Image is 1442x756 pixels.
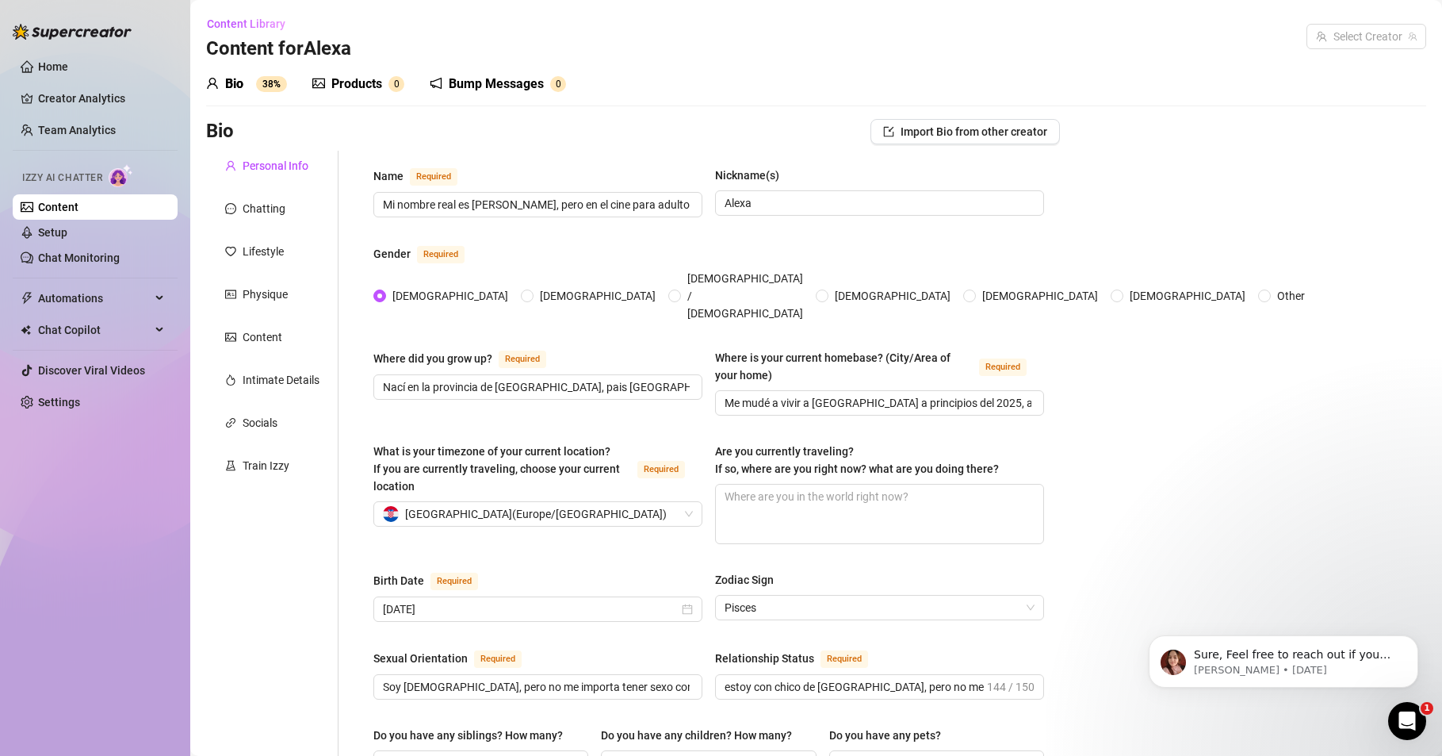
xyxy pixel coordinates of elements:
[725,596,1035,620] span: Pisces
[225,160,236,171] span: user
[373,650,468,667] div: Sexual Orientation
[373,349,564,368] label: Where did you grow up?
[207,17,285,30] span: Content Library
[243,200,285,217] div: Chatting
[225,332,236,343] span: picture
[829,727,941,744] div: Do you have any pets?
[715,571,774,589] div: Zodiac Sign
[13,24,132,40] img: logo-BBDzfeDw.svg
[38,60,68,73] a: Home
[373,350,492,367] div: Where did you grow up?
[373,244,482,263] label: Gender
[38,396,80,409] a: Settings
[38,364,145,377] a: Discover Viral Videos
[405,502,667,526] span: [GEOGRAPHIC_DATA] ( Europe/[GEOGRAPHIC_DATA] )
[383,601,679,618] input: Birth Date
[256,76,287,92] sup: 38%
[979,359,1027,376] span: Required
[388,76,404,92] sup: 0
[38,86,165,111] a: Creator Analytics
[225,246,236,257] span: heart
[681,270,809,322] span: [DEMOGRAPHIC_DATA] / [DEMOGRAPHIC_DATA]
[715,650,814,667] div: Relationship Status
[373,649,539,668] label: Sexual Orientation
[430,573,478,590] span: Required
[243,243,284,260] div: Lifestyle
[243,414,277,432] div: Socials
[601,727,803,744] label: Do you have any children? How many?
[243,286,288,303] div: Physique
[820,650,868,668] span: Required
[206,36,351,62] h3: Content for Alexa
[312,77,325,90] span: picture
[21,292,33,305] span: thunderbolt
[38,201,78,213] a: Content
[715,571,785,589] label: Zodiac Sign
[225,203,236,214] span: message
[373,445,620,493] span: What is your timezone of your current location? If you are currently traveling, choose your curre...
[1421,702,1433,715] span: 1
[417,246,465,263] span: Required
[206,11,298,36] button: Content Library
[373,727,563,744] div: Do you have any siblings? How many?
[38,286,151,311] span: Automations
[601,727,792,744] div: Do you have any children? How many?
[725,394,1031,412] input: Where is your current homebase? (City/Area of your home)
[225,75,243,94] div: Bio
[449,75,544,94] div: Bump Messages
[534,287,662,305] span: [DEMOGRAPHIC_DATA]
[725,194,1031,212] input: Nickname(s)
[901,125,1047,138] span: Import Bio from other creator
[373,571,495,590] label: Birth Date
[715,167,790,184] label: Nickname(s)
[976,287,1104,305] span: [DEMOGRAPHIC_DATA]
[373,572,424,589] div: Birth Date
[715,167,779,184] div: Nickname(s)
[243,457,289,474] div: Train Izzy
[1123,287,1252,305] span: [DEMOGRAPHIC_DATA]
[22,171,102,186] span: Izzy AI Chatter
[987,678,1035,696] span: 144 / 150
[21,324,31,336] img: Chat Copilot
[383,678,690,696] input: Sexual Orientation
[499,351,546,368] span: Required
[430,77,442,90] span: notification
[373,245,411,263] div: Gender
[828,287,957,305] span: [DEMOGRAPHIC_DATA]
[38,124,116,136] a: Team Analytics
[870,119,1060,144] button: Import Bio from other creator
[373,167,475,186] label: Name
[550,76,566,92] sup: 0
[206,119,234,144] h3: Bio
[637,461,685,478] span: Required
[383,378,690,396] input: Where did you grow up?
[38,317,151,343] span: Chat Copilot
[373,727,574,744] label: Do you have any siblings? How many?
[1388,702,1426,740] iframe: Intercom live chat
[206,77,219,90] span: user
[383,196,690,213] input: Name
[38,226,67,239] a: Setup
[243,328,282,346] div: Content
[715,349,973,384] div: Where is your current homebase? (City/Area of your home)
[725,678,984,696] input: Relationship Status
[225,374,236,386] span: fire
[829,727,952,744] label: Do you have any pets?
[715,445,999,475] span: Are you currently traveling? If so, where are you right now? what are you doing there?
[386,287,514,305] span: [DEMOGRAPHIC_DATA]
[1125,602,1442,713] iframe: Intercom notifications message
[109,164,133,187] img: AI Chatter
[715,649,885,668] label: Relationship Status
[331,75,382,94] div: Products
[474,650,522,668] span: Required
[410,168,457,186] span: Required
[883,126,894,137] span: import
[225,417,236,428] span: link
[1408,32,1417,41] span: team
[383,506,399,522] img: hr
[1271,287,1311,305] span: Other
